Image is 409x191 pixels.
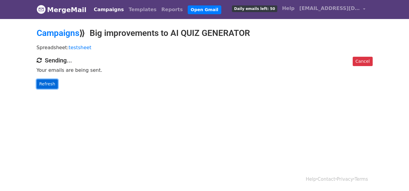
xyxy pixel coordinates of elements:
[37,3,87,16] a: MergeMail
[280,2,297,14] a: Help
[299,5,360,12] span: [EMAIL_ADDRESS][DOMAIN_NAME]
[37,28,79,38] a: Campaigns
[69,45,91,50] a: testsheet
[353,57,372,66] a: Cancel
[232,5,277,12] span: Daily emails left: 50
[37,44,373,51] p: Spreadsheet:
[37,67,373,73] p: Your emails are being sent.
[37,28,373,38] h2: ⟫ Big improvements to AI QUIZ GENERATOR
[91,4,126,16] a: Campaigns
[37,57,373,64] h4: Sending...
[297,2,368,17] a: [EMAIL_ADDRESS][DOMAIN_NAME]
[159,4,185,16] a: Reports
[318,177,335,182] a: Contact
[337,177,353,182] a: Privacy
[379,162,409,191] iframe: Chat Widget
[188,5,221,14] a: Open Gmail
[37,5,46,14] img: MergeMail logo
[355,177,368,182] a: Terms
[126,4,159,16] a: Templates
[306,177,316,182] a: Help
[229,2,279,14] a: Daily emails left: 50
[37,79,58,89] a: Refresh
